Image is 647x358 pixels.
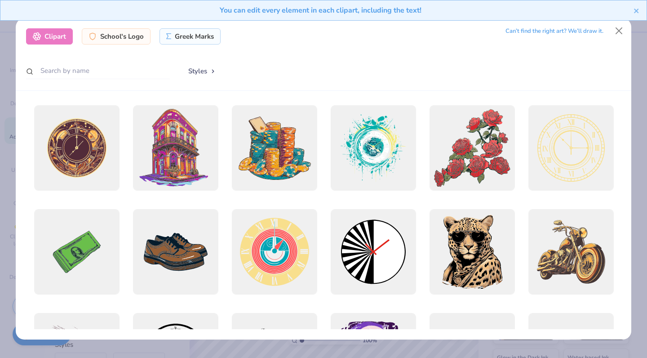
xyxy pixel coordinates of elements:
button: close [634,5,640,16]
div: Greek Marks [160,28,221,45]
button: Close [611,22,628,40]
div: Clipart [26,28,73,45]
div: You can edit every element in each clipart, including the text! [7,5,634,16]
input: Search by name [26,63,170,79]
button: Styles [179,63,226,80]
div: Can’t find the right art? We’ll draw it. [505,23,603,39]
div: School's Logo [82,28,151,45]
